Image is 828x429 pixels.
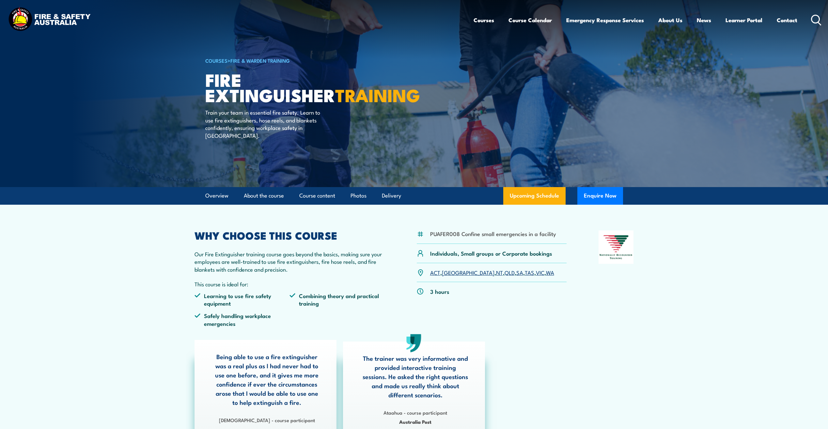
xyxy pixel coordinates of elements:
a: Course content [299,187,335,204]
li: PUAFER008 Confine small emergencies in a facility [430,230,556,237]
a: About the course [244,187,284,204]
p: The trainer was very informative and provided interactive training sessions. He asked the right q... [362,354,469,399]
img: Nationally Recognised Training logo. [599,230,634,264]
a: VIC [536,268,544,276]
button: Enquire Now [577,187,623,205]
a: Delivery [382,187,401,204]
a: SA [516,268,523,276]
a: Overview [205,187,228,204]
p: 3 hours [430,288,449,295]
a: QLD [505,268,515,276]
a: COURSES [205,57,227,64]
a: Course Calendar [508,11,552,29]
li: Safely handling workplace emergencies [195,312,290,327]
li: Learning to use fire safety equipment [195,292,290,307]
a: Fire & Warden Training [230,57,290,64]
h1: Fire Extinguisher [205,72,367,102]
a: ACT [430,268,440,276]
a: Emergency Response Services [566,11,644,29]
h2: WHY CHOOSE THIS COURSE [195,230,385,240]
a: News [697,11,711,29]
a: Photos [351,187,367,204]
h6: > [205,56,367,64]
p: Our Fire Extinguisher training course goes beyond the basics, making sure your employees are well... [195,250,385,273]
p: This course is ideal for: [195,280,385,288]
a: Learner Portal [726,11,762,29]
a: TAS [525,268,534,276]
p: , , , , , , , [430,269,554,276]
strong: [DEMOGRAPHIC_DATA] - course participant [219,416,315,423]
p: Individuals, Small groups or Corporate bookings [430,249,552,257]
p: Train your team in essential fire safety. Learn to use fire extinguishers, hose reels, and blanke... [205,108,324,139]
a: Courses [474,11,494,29]
span: Australia Post [362,418,469,425]
a: About Us [658,11,682,29]
a: [GEOGRAPHIC_DATA] [442,268,494,276]
strong: Ataahua - course participant [383,409,447,416]
a: Contact [777,11,797,29]
li: Combining theory and practical training [289,292,385,307]
a: WA [546,268,554,276]
a: NT [496,268,503,276]
strong: TRAINING [335,81,420,108]
p: Being able to use a fire extinguisher was a real plus as I had never had to use one before, and i... [214,352,320,407]
a: Upcoming Schedule [503,187,566,205]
